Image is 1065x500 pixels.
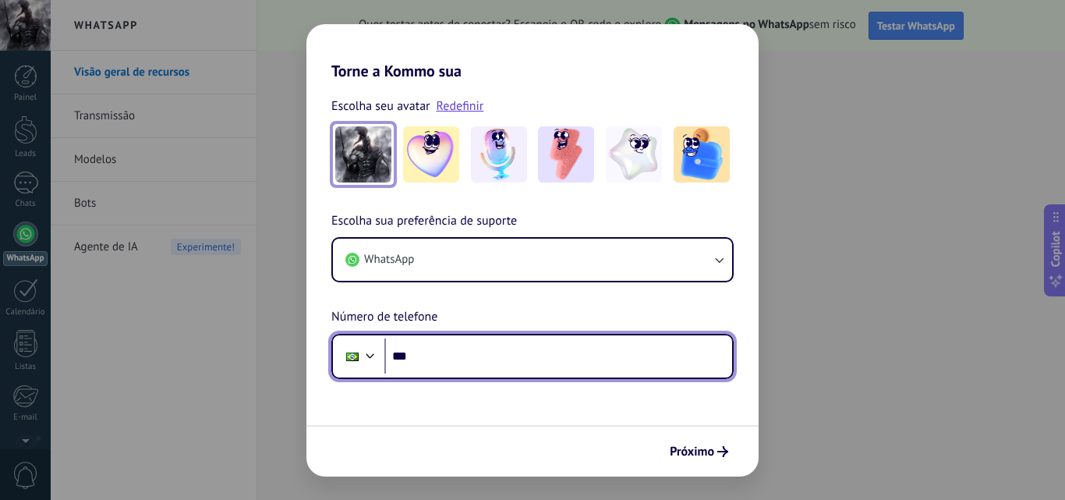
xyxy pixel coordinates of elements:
[331,307,437,328] span: Número de telefone
[338,340,367,373] div: Brazil: + 55
[333,239,732,281] button: WhatsApp
[364,252,414,268] span: WhatsApp
[471,126,527,183] img: -2.jpeg
[403,126,459,183] img: -1.jpeg
[306,24,759,80] h2: Torne a Kommo sua
[606,126,662,183] img: -4.jpeg
[538,126,594,183] img: -3.jpeg
[670,446,714,457] span: Próximo
[674,126,730,183] img: -5.jpeg
[663,438,735,465] button: Próximo
[331,96,430,116] span: Escolha seu avatar
[331,211,517,232] span: Escolha sua preferência de suporte
[437,98,484,114] a: Redefinir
